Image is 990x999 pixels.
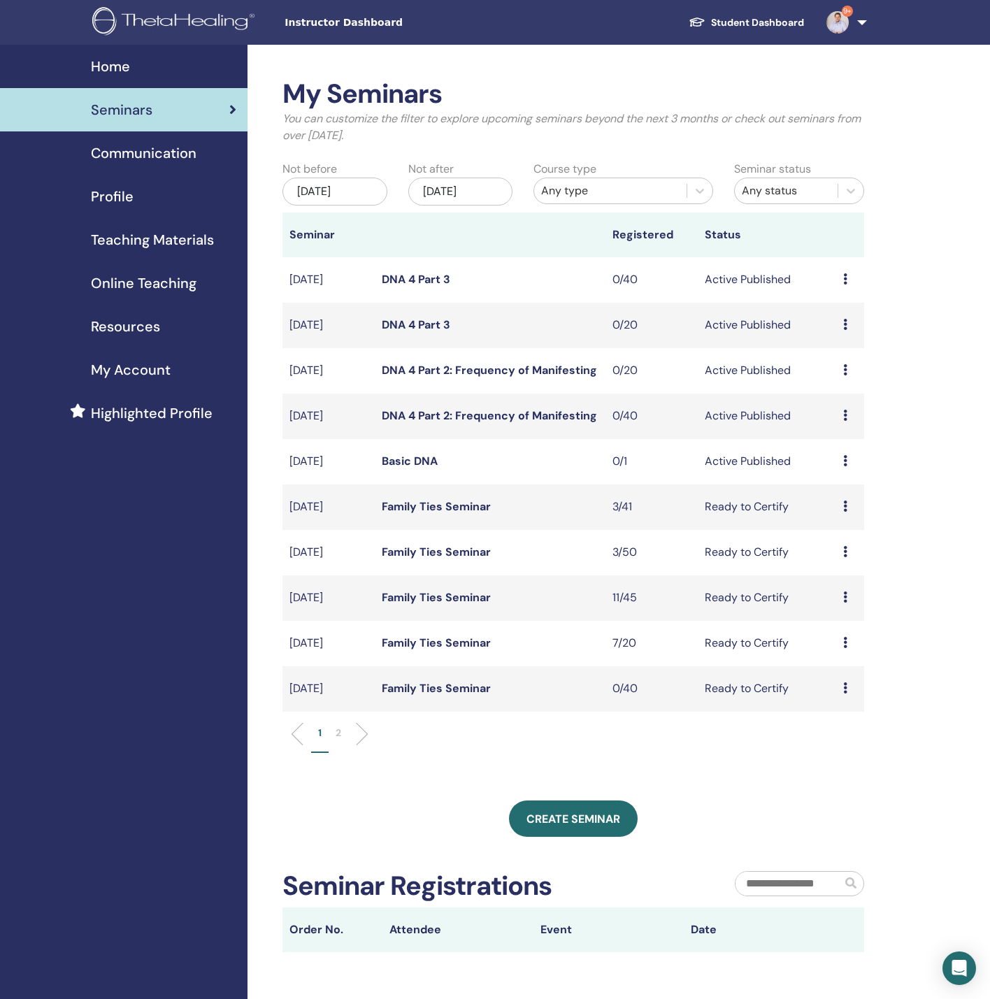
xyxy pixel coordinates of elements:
span: Communication [91,143,196,164]
td: [DATE] [282,621,375,666]
div: [DATE] [282,178,387,206]
a: DNA 4 Part 3 [382,272,450,287]
span: My Account [91,359,171,380]
h2: Seminar Registrations [282,870,552,903]
td: [DATE] [282,530,375,575]
td: 0/40 [605,666,698,712]
td: Ready to Certify [698,621,836,666]
th: Date [684,907,834,952]
td: 0/40 [605,257,698,303]
th: Seminar [282,213,375,257]
span: Online Teaching [91,273,196,294]
td: [DATE] [282,303,375,348]
td: [DATE] [282,484,375,530]
a: Student Dashboard [677,10,815,36]
span: Resources [91,316,160,337]
td: [DATE] [282,257,375,303]
td: Active Published [698,257,836,303]
span: Highlighted Profile [91,403,213,424]
td: Ready to Certify [698,530,836,575]
a: DNA 4 Part 2: Frequency of Manifesting [382,408,597,423]
td: Ready to Certify [698,484,836,530]
td: 0/1 [605,439,698,484]
label: Not after [408,161,454,178]
a: Create seminar [509,800,638,837]
a: Basic DNA [382,454,438,468]
div: Any type [541,182,680,199]
td: [DATE] [282,394,375,439]
td: Active Published [698,394,836,439]
div: [DATE] [408,178,513,206]
th: Registered [605,213,698,257]
td: 0/40 [605,394,698,439]
img: logo.png [92,7,259,38]
th: Status [698,213,836,257]
td: 3/41 [605,484,698,530]
span: Teaching Materials [91,229,214,250]
span: Profile [91,186,134,207]
a: Family Ties Seminar [382,590,491,605]
th: Attendee [382,907,533,952]
td: Active Published [698,439,836,484]
td: 7/20 [605,621,698,666]
td: 0/20 [605,348,698,394]
label: Seminar status [734,161,811,178]
span: 9+ [842,6,853,17]
td: Ready to Certify [698,666,836,712]
span: Home [91,56,130,77]
td: 0/20 [605,303,698,348]
img: default.jpg [826,11,849,34]
td: [DATE] [282,439,375,484]
td: 11/45 [605,575,698,621]
label: Not before [282,161,337,178]
p: 1 [318,726,322,740]
a: DNA 4 Part 3 [382,317,450,332]
label: Course type [533,161,596,178]
a: Family Ties Seminar [382,635,491,650]
td: 3/50 [605,530,698,575]
a: Family Ties Seminar [382,681,491,696]
td: [DATE] [282,575,375,621]
p: You can customize the filter to explore upcoming seminars beyond the next 3 months or check out s... [282,110,864,144]
td: [DATE] [282,348,375,394]
div: Open Intercom Messenger [942,951,976,985]
span: Create seminar [526,812,620,826]
th: Order No. [282,907,382,952]
h2: My Seminars [282,78,864,110]
td: Ready to Certify [698,575,836,621]
td: Active Published [698,303,836,348]
td: Active Published [698,348,836,394]
img: graduation-cap-white.svg [689,16,705,28]
span: Instructor Dashboard [285,15,494,30]
a: DNA 4 Part 2: Frequency of Manifesting [382,363,597,378]
td: [DATE] [282,666,375,712]
div: Any status [742,182,831,199]
span: Seminars [91,99,152,120]
a: Family Ties Seminar [382,545,491,559]
p: 2 [336,726,341,740]
th: Event [533,907,684,952]
a: Family Ties Seminar [382,499,491,514]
